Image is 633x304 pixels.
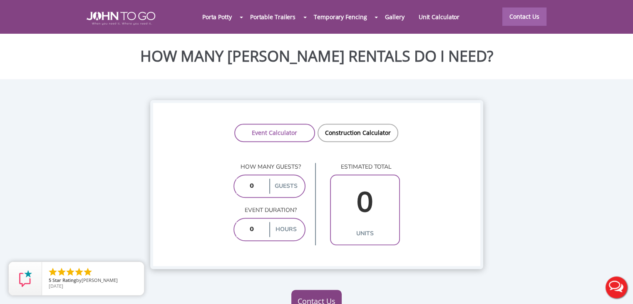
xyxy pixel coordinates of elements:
[52,277,76,283] span: Star Rating
[82,277,118,283] span: [PERSON_NAME]
[83,267,93,277] li: 
[65,267,75,277] li: 
[57,267,67,277] li: 
[74,267,84,277] li: 
[17,270,34,287] img: Review Rating
[600,271,633,304] button: Live Chat
[49,283,63,289] span: [DATE]
[48,267,58,277] li: 
[49,277,51,283] span: 5
[49,278,137,284] span: by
